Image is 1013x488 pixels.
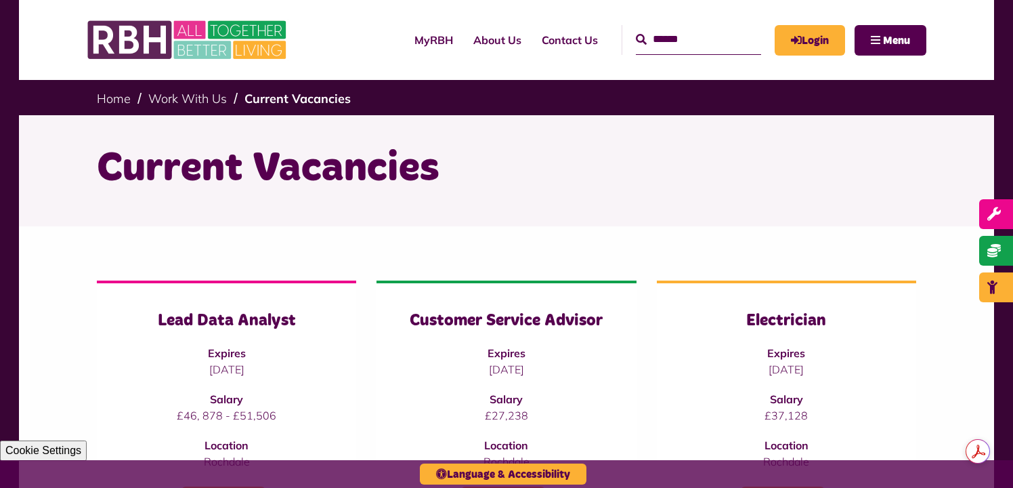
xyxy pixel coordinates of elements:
[244,91,351,106] a: Current Vacancies
[684,453,889,470] p: Rochdale
[490,392,523,406] strong: Salary
[952,427,1013,488] iframe: Netcall Web Assistant for live chat
[124,407,329,424] p: £46, 878 - £51,506
[208,346,246,360] strong: Expires
[775,25,845,56] a: MyRBH
[404,310,609,331] h3: Customer Service Advisor
[404,407,609,424] p: £27,238
[684,407,889,424] p: £37,128
[148,91,227,106] a: Work With Us
[124,453,329,470] p: Rochdale
[404,361,609,378] p: [DATE]
[404,22,463,58] a: MyRBH
[124,361,329,378] p: [DATE]
[97,91,131,106] a: Home
[484,439,528,452] strong: Location
[463,22,532,58] a: About Us
[684,361,889,378] p: [DATE]
[767,346,805,360] strong: Expires
[883,35,910,46] span: Menu
[204,439,249,452] strong: Location
[855,25,926,56] button: Navigation
[770,392,803,406] strong: Salary
[532,22,608,58] a: Contact Us
[210,392,243,406] strong: Salary
[764,439,809,452] strong: Location
[684,310,889,331] h3: Electrician
[488,346,525,360] strong: Expires
[124,310,329,331] h3: Lead Data Analyst
[404,453,609,470] p: Rochdale
[420,464,586,485] button: Language & Accessibility
[87,14,290,66] img: RBH
[97,142,916,195] h1: Current Vacancies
